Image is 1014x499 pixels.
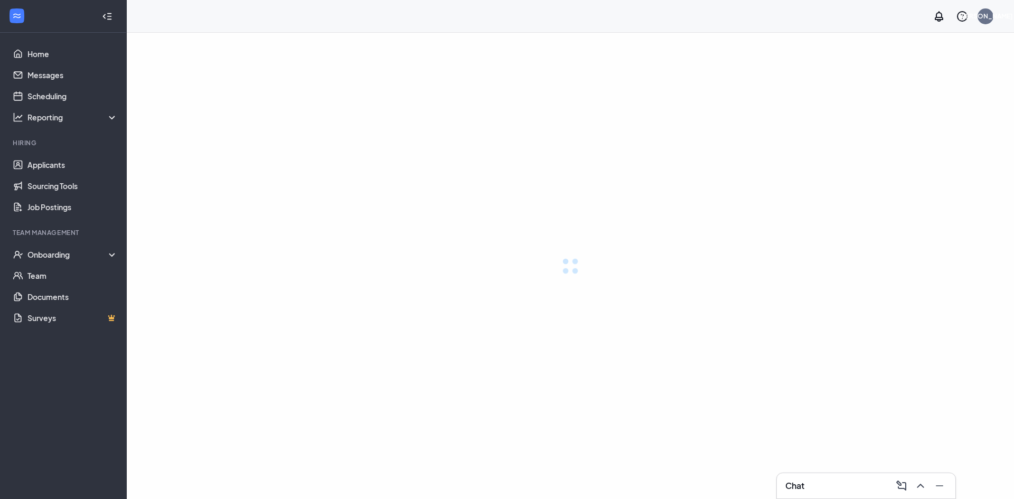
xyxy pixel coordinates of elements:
[27,249,118,260] div: Onboarding
[933,10,945,23] svg: Notifications
[102,11,112,22] svg: Collapse
[959,12,1013,21] div: [PERSON_NAME]
[895,479,908,492] svg: ComposeMessage
[911,477,928,494] button: ChevronUp
[892,477,909,494] button: ComposeMessage
[956,10,969,23] svg: QuestionInfo
[27,286,118,307] a: Documents
[27,64,118,86] a: Messages
[785,480,804,492] h3: Chat
[27,154,118,175] a: Applicants
[27,43,118,64] a: Home
[13,249,23,260] svg: UserCheck
[27,265,118,286] a: Team
[933,479,946,492] svg: Minimize
[27,86,118,107] a: Scheduling
[27,112,118,123] div: Reporting
[914,479,927,492] svg: ChevronUp
[13,138,116,147] div: Hiring
[930,477,947,494] button: Minimize
[27,196,118,218] a: Job Postings
[13,228,116,237] div: Team Management
[13,112,23,123] svg: Analysis
[12,11,22,21] svg: WorkstreamLogo
[27,307,118,328] a: SurveysCrown
[27,175,118,196] a: Sourcing Tools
